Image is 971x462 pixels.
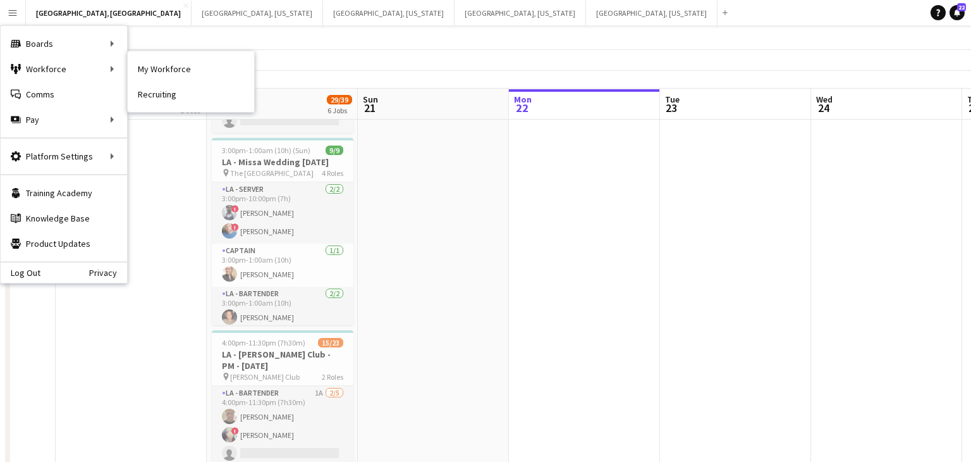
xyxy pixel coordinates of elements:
span: 2 Roles [322,372,343,382]
app-card-role: LA - Bartender2/23:00pm-1:00am (10h)[PERSON_NAME] [212,287,353,348]
span: Sun [363,94,378,105]
a: My Workforce [128,56,254,82]
button: [GEOGRAPHIC_DATA], [GEOGRAPHIC_DATA] [26,1,192,25]
span: 15/23 [318,338,343,347]
h3: LA - Missa Wedding [DATE] [212,156,353,168]
span: Wed [816,94,833,105]
a: Recruiting [128,82,254,107]
span: 9/9 [326,146,343,155]
span: [PERSON_NAME] Club [230,372,300,382]
span: Tue [665,94,680,105]
span: Mon [514,94,532,105]
span: ! [231,427,239,435]
a: Privacy [89,268,127,278]
div: Boards [1,31,127,56]
app-job-card: 3:00pm-1:00am (10h) (Sun)9/9LA - Missa Wedding [DATE] The [GEOGRAPHIC_DATA]4 RolesLA - Server2/23... [212,138,353,325]
button: [GEOGRAPHIC_DATA], [US_STATE] [455,1,586,25]
span: 22 [957,3,966,11]
span: 4 Roles [322,168,343,178]
app-card-role: Captain1/13:00pm-1:00am (10h)[PERSON_NAME] [212,244,353,287]
span: 22 [512,101,532,115]
button: [GEOGRAPHIC_DATA], [US_STATE] [323,1,455,25]
span: 21 [361,101,378,115]
div: 6 Jobs [327,106,351,115]
span: 23 [663,101,680,115]
div: Platform Settings [1,144,127,169]
a: Training Academy [1,180,127,206]
app-card-role: LA - Server2/23:00pm-10:00pm (7h)![PERSON_NAME]![PERSON_NAME] [212,182,353,244]
h3: LA - [PERSON_NAME] Club - PM - [DATE] [212,349,353,371]
a: Knowledge Base [1,206,127,231]
span: 4:00pm-11:30pm (7h30m) [222,338,305,347]
span: 3:00pm-1:00am (10h) (Sun) [222,146,310,155]
span: ! [231,205,239,213]
span: ! [231,223,239,231]
a: Log Out [1,268,40,278]
a: Product Updates [1,231,127,256]
a: 22 [950,5,965,20]
div: Pay [1,107,127,132]
button: [GEOGRAPHIC_DATA], [US_STATE] [586,1,718,25]
span: 24 [814,101,833,115]
a: Comms [1,82,127,107]
span: 29/39 [327,95,352,104]
span: The [GEOGRAPHIC_DATA] [230,168,314,178]
button: [GEOGRAPHIC_DATA], [US_STATE] [192,1,323,25]
div: Workforce [1,56,127,82]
